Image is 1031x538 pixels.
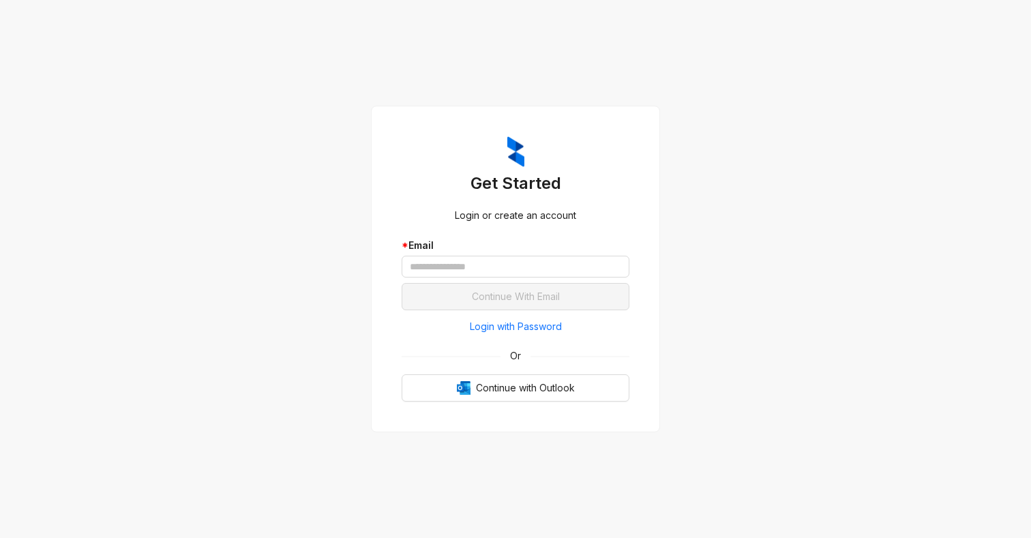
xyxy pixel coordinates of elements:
span: Login with Password [470,319,562,334]
img: ZumaIcon [507,136,524,168]
div: Login or create an account [402,208,629,223]
button: Continue With Email [402,283,629,310]
button: Login with Password [402,316,629,338]
span: Or [500,348,531,363]
span: Continue with Outlook [476,380,575,395]
img: Outlook [457,381,470,395]
div: Email [402,238,629,253]
button: OutlookContinue with Outlook [402,374,629,402]
h3: Get Started [402,173,629,194]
